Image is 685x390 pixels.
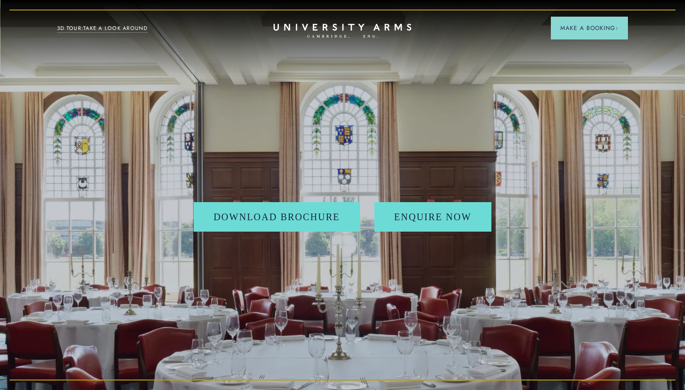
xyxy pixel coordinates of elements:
a: Download Brochure [194,202,360,232]
a: 3D TOUR:TAKE A LOOK AROUND [57,24,148,33]
button: Make a BookingArrow icon [551,17,628,39]
span: Make a Booking [560,24,618,32]
a: Enquire Now [374,202,492,232]
a: Home [274,24,411,39]
img: Arrow icon [615,27,618,30]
